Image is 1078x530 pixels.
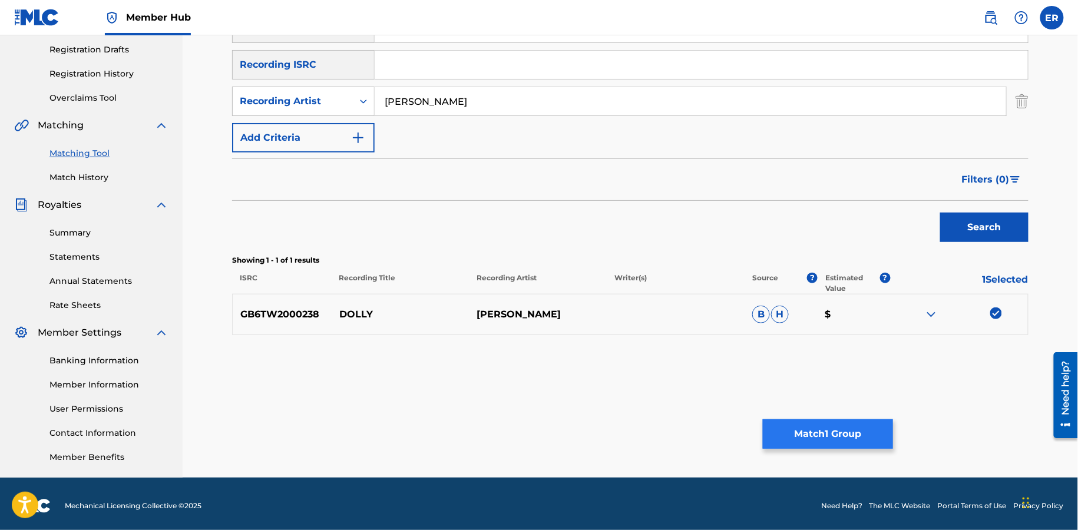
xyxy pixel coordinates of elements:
img: MLC Logo [14,9,59,26]
img: Delete Criterion [1016,87,1029,116]
a: Overclaims Tool [49,92,168,104]
a: Member Benefits [49,451,168,463]
a: Public Search [979,6,1003,29]
img: filter [1010,176,1020,183]
img: expand [924,307,938,322]
button: Add Criteria [232,123,375,153]
button: Match1 Group [763,419,893,449]
a: Need Help? [821,501,862,511]
img: expand [154,118,168,132]
a: Member Information [49,379,168,391]
p: Source [753,273,779,294]
a: Rate Sheets [49,299,168,312]
img: expand [154,326,168,340]
a: Summary [49,227,168,239]
span: Member Settings [38,326,121,340]
img: search [984,11,998,25]
p: DOLLY [332,307,469,322]
img: expand [154,198,168,212]
span: Member Hub [126,11,191,24]
a: Registration History [49,68,168,80]
p: [PERSON_NAME] [469,307,607,322]
a: Contact Information [49,427,168,439]
p: Recording Title [331,273,469,294]
div: Recording Artist [240,94,346,108]
img: Royalties [14,198,28,212]
div: User Menu [1040,6,1064,29]
img: 9d2ae6d4665cec9f34b9.svg [351,131,365,145]
span: Filters ( 0 ) [962,173,1010,187]
a: The MLC Website [869,501,931,511]
div: Drag [1023,485,1030,521]
img: Top Rightsholder [105,11,119,25]
form: Search Form [232,14,1029,248]
span: B [752,306,770,323]
p: $ [818,307,891,322]
span: Matching [38,118,84,132]
a: Matching Tool [49,147,168,160]
p: Recording Artist [469,273,607,294]
img: deselect [990,307,1002,319]
a: Match History [49,171,168,184]
div: Help [1010,6,1033,29]
a: Annual Statements [49,275,168,287]
p: GB6TW2000238 [233,307,332,322]
span: ? [880,273,891,283]
a: Registration Drafts [49,44,168,56]
iframe: Resource Center [1045,348,1078,443]
a: Portal Terms of Use [938,501,1007,511]
img: help [1014,11,1029,25]
iframe: Chat Widget [1019,473,1078,530]
p: Estimated Value [825,273,879,294]
span: Royalties [38,198,81,212]
button: Filters (0) [955,165,1029,194]
p: 1 Selected [891,273,1029,294]
img: Matching [14,118,29,132]
p: Showing 1 - 1 of 1 results [232,255,1029,266]
span: H [771,306,789,323]
p: ISRC [232,273,331,294]
a: Statements [49,251,168,263]
button: Search [940,213,1029,242]
span: ? [807,273,818,283]
span: Mechanical Licensing Collective © 2025 [65,501,201,511]
a: Privacy Policy [1014,501,1064,511]
a: Banking Information [49,355,168,367]
p: Writer(s) [607,273,745,294]
img: Member Settings [14,326,28,340]
a: User Permissions [49,403,168,415]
